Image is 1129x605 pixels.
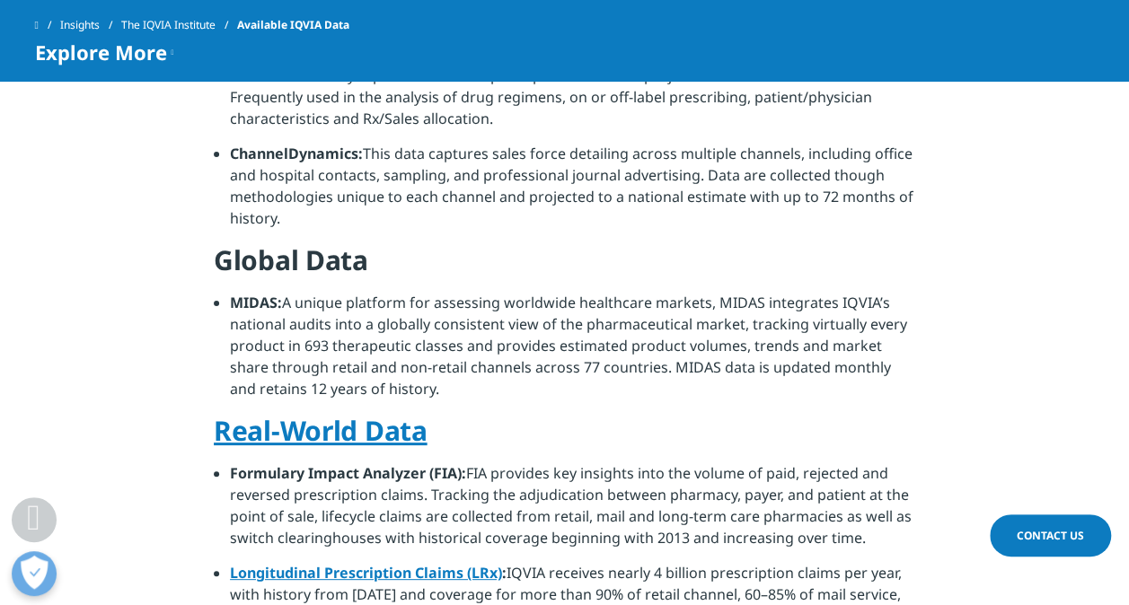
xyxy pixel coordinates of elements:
[35,41,167,63] span: Explore More
[12,551,57,596] button: Open Preferences
[230,563,507,583] strong: :
[121,9,237,41] a: The IQVIA Institute
[990,514,1111,557] a: Contact Us
[237,9,349,41] span: Available IQVIA Data
[230,293,282,312] strong: MIDAS:
[230,462,915,562] li: FIA provides key insights into the volume of paid, rejected and reversed prescription claims. Tra...
[230,144,363,163] strong: ChannelDynamics:
[60,9,121,41] a: Insights
[230,143,915,242] li: This data captures sales force detailing across multiple channels, including office and hospital ...
[230,292,915,413] li: A unique platform for assessing worldwide healthcare markets, MIDAS integrates IQVIA’s national a...
[1017,528,1084,543] span: Contact Us
[230,463,466,483] strong: Formulary Impact Analyzer (FIA):
[214,412,428,449] a: Real-World Data
[214,242,915,292] h4: Global Data
[230,563,502,583] a: Longitudinal Prescription Claims (LRx)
